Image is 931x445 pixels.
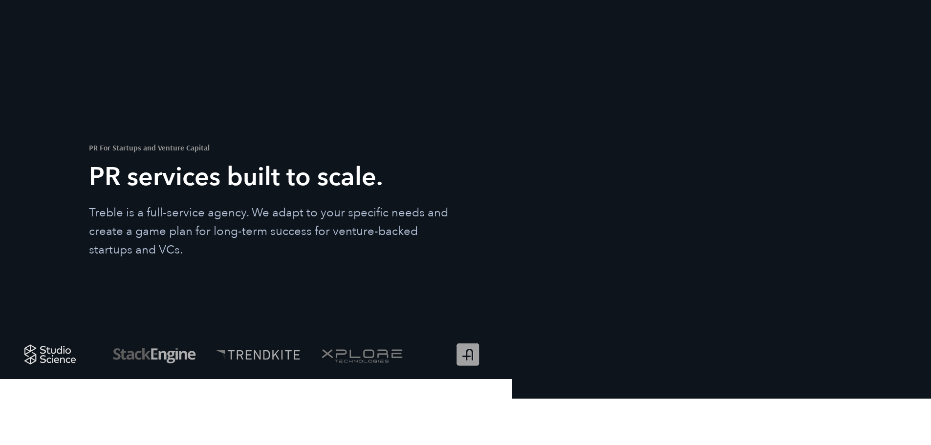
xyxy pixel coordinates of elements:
img: TrendKite logo [208,330,307,379]
img: Addvocate logo [416,330,516,379]
img: XPlore logo [312,330,411,379]
h2: PR For Startups and Venture Capital [89,144,462,151]
img: StackEngine logo [105,330,204,379]
img: Studio Science logo [0,330,100,379]
p: Treble is a full-service agency. We adapt to your specific needs and create a game plan for long-... [89,204,462,259]
h1: PR services built to scale. [89,160,462,195]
